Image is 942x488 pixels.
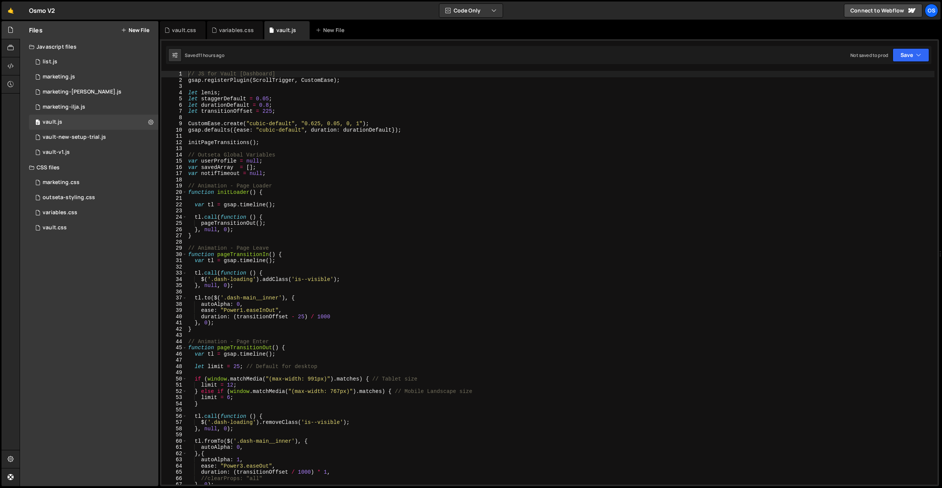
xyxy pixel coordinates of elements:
[161,401,187,407] div: 54
[161,121,187,127] div: 9
[29,84,158,100] div: 16596/45424.js
[29,205,158,220] div: 16596/45154.css
[43,194,95,201] div: outseta-styling.css
[43,89,121,95] div: marketing-[PERSON_NAME].js
[161,102,187,109] div: 6
[161,183,187,189] div: 19
[161,133,187,140] div: 11
[276,26,296,34] div: vault.js
[161,77,187,84] div: 2
[161,276,187,283] div: 34
[161,158,187,164] div: 15
[172,26,196,34] div: vault.css
[29,145,158,160] div: 16596/45132.js
[29,100,158,115] div: 16596/45423.js
[161,252,187,258] div: 30
[161,376,187,382] div: 50
[161,413,187,420] div: 56
[161,382,187,388] div: 51
[161,469,187,476] div: 65
[29,190,158,205] div: 16596/45156.css
[161,432,187,438] div: 59
[43,134,106,141] div: vault-new-setup-trial.js
[161,282,187,289] div: 35
[161,444,187,451] div: 61
[161,482,187,488] div: 67
[219,26,254,34] div: variables.css
[161,164,187,171] div: 16
[161,339,187,345] div: 44
[161,295,187,301] div: 37
[161,140,187,146] div: 12
[844,4,922,17] a: Connect to Webflow
[161,71,187,77] div: 1
[20,39,158,54] div: Javascript files
[161,451,187,457] div: 62
[161,108,187,115] div: 7
[161,115,187,121] div: 8
[161,476,187,482] div: 66
[161,457,187,463] div: 63
[161,332,187,339] div: 43
[161,419,187,426] div: 57
[161,364,187,370] div: 48
[161,195,187,202] div: 21
[316,26,347,34] div: New File
[161,314,187,320] div: 40
[161,83,187,90] div: 3
[161,152,187,158] div: 14
[161,388,187,395] div: 52
[43,58,57,65] div: list.js
[29,26,43,34] h2: Files
[161,438,187,445] div: 60
[29,115,158,130] div: 16596/45133.js
[161,270,187,276] div: 33
[161,351,187,358] div: 46
[185,52,224,58] div: Saved
[161,463,187,470] div: 64
[43,149,70,156] div: vault-v1.js
[43,104,85,110] div: marketing-ilja.js
[161,345,187,351] div: 45
[43,209,77,216] div: variables.css
[161,426,187,432] div: 58
[43,224,67,231] div: vault.css
[439,4,503,17] button: Code Only
[161,146,187,152] div: 13
[893,48,929,62] button: Save
[29,6,55,15] div: Osmo V2
[161,407,187,413] div: 55
[850,52,888,58] div: Not saved to prod
[35,120,40,126] span: 0
[29,220,158,235] div: 16596/45153.css
[161,202,187,208] div: 22
[43,74,75,80] div: marketing.js
[2,2,20,20] a: 🤙
[29,175,158,190] div: 16596/45446.css
[161,394,187,401] div: 53
[161,289,187,295] div: 36
[161,189,187,196] div: 20
[161,177,187,183] div: 18
[20,160,158,175] div: CSS files
[29,69,158,84] div: 16596/45422.js
[161,220,187,227] div: 25
[161,208,187,214] div: 23
[43,179,80,186] div: marketing.css
[161,264,187,270] div: 32
[198,52,224,58] div: 11 hours ago
[161,320,187,326] div: 41
[161,326,187,333] div: 42
[161,245,187,252] div: 29
[161,357,187,364] div: 47
[29,130,158,145] div: 16596/45152.js
[161,301,187,308] div: 38
[161,227,187,233] div: 26
[161,370,187,376] div: 49
[161,96,187,102] div: 5
[161,258,187,264] div: 31
[161,239,187,246] div: 28
[161,90,187,96] div: 4
[925,4,938,17] a: Os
